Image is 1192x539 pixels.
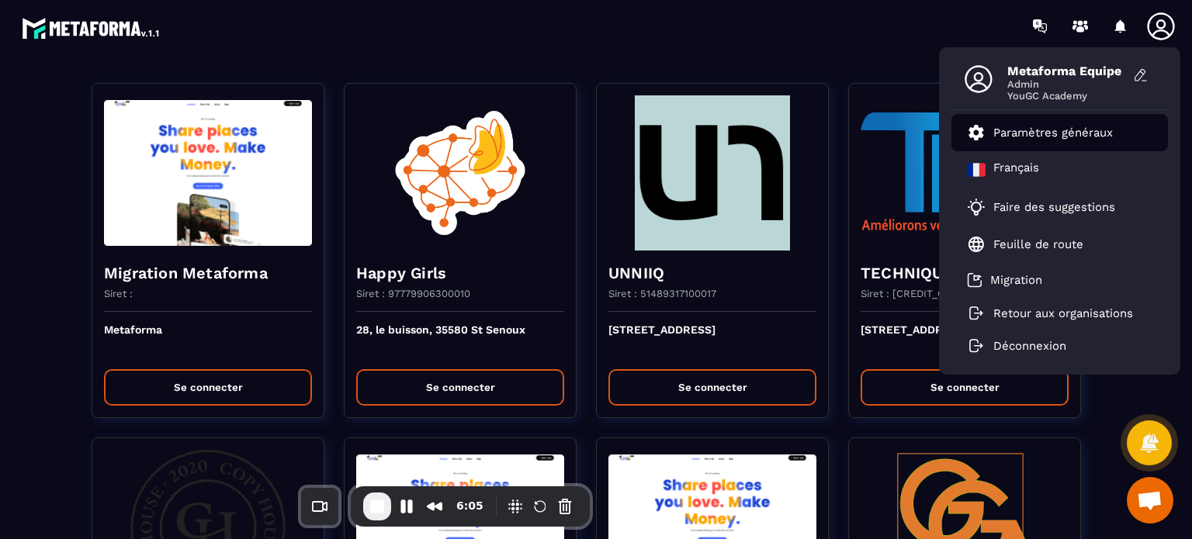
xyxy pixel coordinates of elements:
p: Retour aux organisations [993,306,1133,320]
a: Feuille de route [967,235,1083,254]
p: 28, le buisson, 35580 St Senoux [356,323,564,358]
p: Paramètres généraux [993,126,1113,140]
h4: Migration Metaforma [104,262,312,284]
a: Paramètres généraux [967,123,1113,142]
h4: Happy Girls [356,262,564,284]
img: funnel-background [861,95,1069,250]
p: Siret : 51489317100017 [608,288,716,299]
p: Metaforma [104,323,312,358]
p: Migration [990,273,1042,287]
span: Metaforma Equipe [1007,64,1124,78]
img: funnel-background [608,95,816,250]
p: [STREET_ADDRESS] [861,323,1069,358]
p: [STREET_ADDRESS] [608,323,816,358]
div: Ouvrir le chat [1127,477,1173,523]
button: Se connecter [608,369,816,406]
button: Se connecter [861,369,1069,406]
a: Faire des suggestions [967,198,1133,216]
button: Se connecter [104,369,312,406]
p: Siret : [104,288,133,299]
p: Siret : [CREDIT_CARD_NUMBER] [861,288,1017,299]
a: Retour aux organisations [967,306,1133,320]
h4: TECHNIQUE DE VENTE EDITION [861,262,1069,284]
img: funnel-background [104,95,312,250]
p: Siret : 97779906300010 [356,288,470,299]
span: Admin [1007,78,1124,90]
h4: UNNIIQ [608,262,816,284]
a: Migration [967,272,1042,288]
span: YouGC Academy [1007,90,1124,102]
button: Se connecter [356,369,564,406]
img: funnel-background [356,95,564,250]
p: Faire des suggestions [993,200,1115,214]
img: logo [22,14,161,42]
p: Feuille de route [993,237,1083,251]
p: Déconnexion [993,339,1066,353]
p: Français [993,161,1039,179]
